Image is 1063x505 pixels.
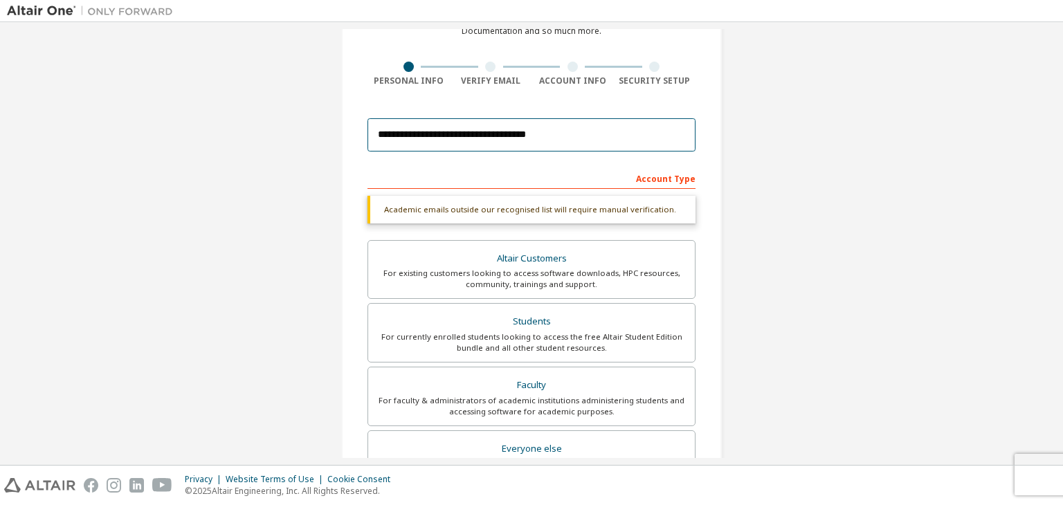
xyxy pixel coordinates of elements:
p: © 2025 Altair Engineering, Inc. All Rights Reserved. [185,485,399,497]
div: Faculty [376,376,687,395]
div: Security Setup [614,75,696,86]
img: facebook.svg [84,478,98,493]
div: Privacy [185,474,226,485]
div: Students [376,312,687,331]
img: linkedin.svg [129,478,144,493]
div: Account Info [531,75,614,86]
div: Cookie Consent [327,474,399,485]
img: altair_logo.svg [4,478,75,493]
div: Everyone else [376,439,687,459]
div: For faculty & administrators of academic institutions administering students and accessing softwa... [376,395,687,417]
img: youtube.svg [152,478,172,493]
div: Account Type [367,167,696,189]
div: Verify Email [450,75,532,86]
div: Altair Customers [376,249,687,268]
div: Academic emails outside our recognised list will require manual verification. [367,196,696,223]
img: instagram.svg [107,478,121,493]
div: For existing customers looking to access software downloads, HPC resources, community, trainings ... [376,268,687,290]
div: Website Terms of Use [226,474,327,485]
img: Altair One [7,4,180,18]
div: Personal Info [367,75,450,86]
div: For currently enrolled students looking to access the free Altair Student Edition bundle and all ... [376,331,687,353]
